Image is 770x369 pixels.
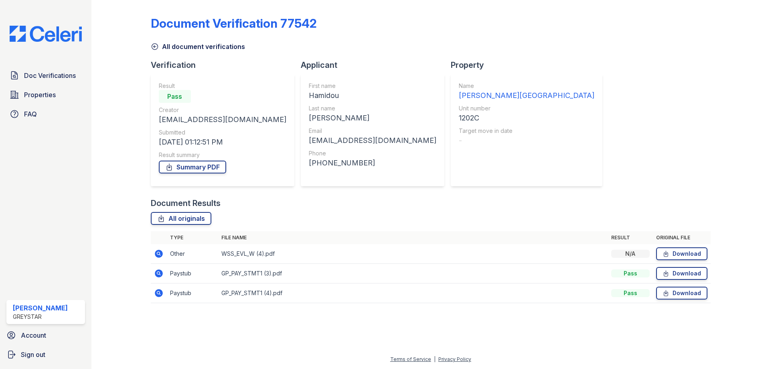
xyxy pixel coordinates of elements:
a: Doc Verifications [6,67,85,84]
div: Target move in date [459,127,594,135]
div: Creator [159,106,286,114]
div: 1202C [459,112,594,124]
div: Unit number [459,104,594,112]
td: Paystub [167,264,218,283]
td: GP_PAY_STMT1 (3).pdf [218,264,608,283]
th: Original file [653,231,711,244]
div: | [434,356,436,362]
div: Pass [159,90,191,103]
td: WSS_EVL_W (4).pdf [218,244,608,264]
a: Download [656,247,707,260]
div: [PERSON_NAME] [13,303,68,313]
a: Download [656,267,707,280]
a: Privacy Policy [438,356,471,362]
div: [EMAIL_ADDRESS][DOMAIN_NAME] [309,135,436,146]
div: Submitted [159,128,286,137]
div: Property [451,59,609,71]
a: Terms of Service [390,356,431,362]
div: Phone [309,149,436,157]
div: Verification [151,59,301,71]
div: - [459,135,594,146]
td: Other [167,244,218,264]
span: Doc Verifications [24,71,76,80]
a: FAQ [6,106,85,122]
div: Pass [611,289,650,297]
a: All document verifications [151,42,245,51]
span: Account [21,330,46,340]
div: [PHONE_NUMBER] [309,157,436,169]
img: CE_Logo_Blue-a8612792a0a2168367f1c8372b55b34899dd931a85d93a1a3d3e32e68fde9ad4.png [3,26,88,42]
div: Name [459,82,594,90]
div: Applicant [301,59,451,71]
div: First name [309,82,436,90]
a: Download [656,287,707,300]
span: Sign out [21,350,45,359]
div: [EMAIL_ADDRESS][DOMAIN_NAME] [159,114,286,125]
div: Pass [611,269,650,277]
span: Properties [24,90,56,100]
div: Document Verification 77542 [151,16,317,31]
th: Type [167,231,218,244]
div: Document Results [151,198,221,209]
a: Summary PDF [159,161,226,173]
div: Last name [309,104,436,112]
div: Hamidou [309,90,436,101]
th: Result [608,231,653,244]
a: Sign out [3,347,88,363]
div: Greystar [13,313,68,321]
div: N/A [611,250,650,258]
div: Result [159,82,286,90]
div: [PERSON_NAME][GEOGRAPHIC_DATA] [459,90,594,101]
div: [PERSON_NAME] [309,112,436,124]
a: All originals [151,212,211,225]
div: Result summary [159,151,286,159]
td: Paystub [167,283,218,303]
td: GP_PAY_STMT1 (4).pdf [218,283,608,303]
span: FAQ [24,109,37,119]
th: File name [218,231,608,244]
a: Name [PERSON_NAME][GEOGRAPHIC_DATA] [459,82,594,101]
div: Email [309,127,436,135]
div: [DATE] 01:12:51 PM [159,137,286,148]
a: Properties [6,87,85,103]
a: Account [3,327,88,343]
